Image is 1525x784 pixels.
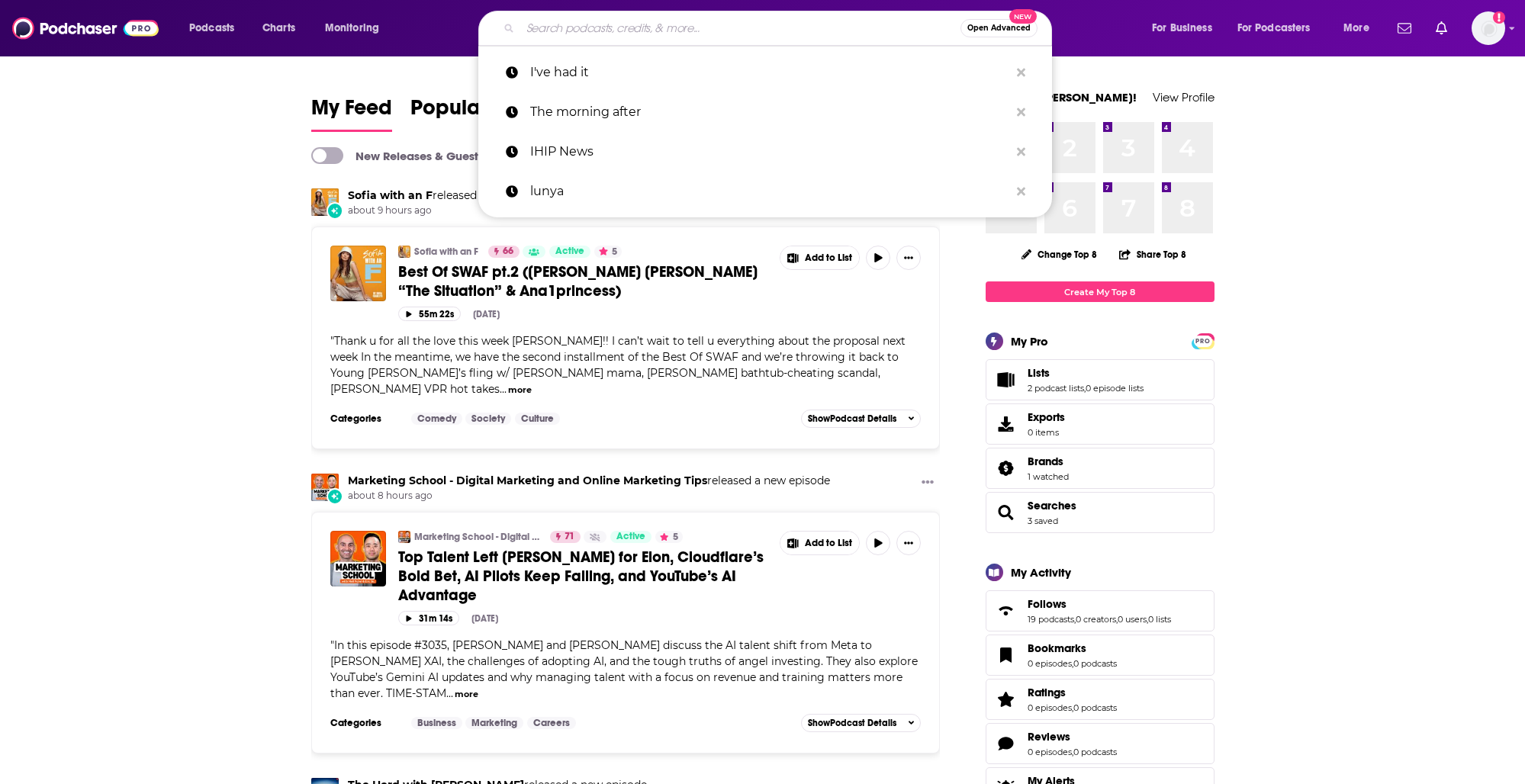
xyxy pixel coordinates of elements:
span: Add to List [805,252,852,264]
button: 55m 22s [398,307,461,321]
button: Share Top 8 [1118,239,1187,269]
a: Sofia with an F [348,188,433,202]
span: Active [555,244,584,259]
a: 0 episode lists [1086,383,1144,394]
span: Reviews [986,723,1215,764]
a: 3 saved [1028,516,1058,526]
p: IHIP News [530,132,1009,172]
span: ... [446,686,453,700]
a: Reviews [991,733,1021,754]
button: Show More Button [915,474,940,493]
span: Lists [986,359,1215,400]
button: more [455,688,478,701]
span: 71 [565,529,574,545]
button: Show More Button [780,246,860,269]
a: Society [465,413,511,425]
a: Podchaser - Follow, Share and Rate Podcasts [12,14,159,43]
button: 31m 14s [398,611,459,625]
span: Active [616,529,645,545]
span: 0 items [1028,427,1065,438]
a: Searches [991,502,1021,523]
button: Show More Button [896,531,921,555]
span: about 8 hours ago [348,490,830,503]
img: Top Talent Left Zuck for Elon, Cloudflare’s Bold Bet, AI Pilots Keep Failing, and YouTube’s AI Ad... [330,531,386,586]
a: Reviews [1028,730,1117,744]
span: More [1343,18,1369,39]
a: 66 [488,246,520,258]
a: 1 watched [1028,471,1069,482]
a: Sofia with an F [398,246,410,258]
span: , [1147,614,1148,625]
button: Change Top 8 [1012,245,1107,264]
span: Charts [262,18,295,39]
button: open menu [1227,16,1333,40]
button: open menu [1141,16,1231,40]
a: 0 episodes [1028,747,1072,757]
h3: released a new episode [348,188,555,203]
span: Lists [1028,366,1050,380]
span: Top Talent Left [PERSON_NAME] for Elon, Cloudflare’s Bold Bet, AI Pilots Keep Failing, and YouTub... [398,548,764,605]
button: Show More Button [780,532,860,554]
span: Thank u for all the love this week [PERSON_NAME]!! I can’t wait to tell u everything about the pr... [330,334,906,396]
button: ShowPodcast Details [801,714,922,732]
img: Sofia with an F [311,188,339,216]
a: 0 podcasts [1073,747,1117,757]
button: 5 [594,246,622,258]
a: IHIP News [478,132,1052,172]
span: Add to List [805,538,852,549]
a: Lists [1028,366,1144,380]
a: Business [411,717,462,729]
a: Ratings [1028,686,1117,699]
span: Show Podcast Details [808,413,896,424]
a: Searches [1028,499,1076,512]
p: lunya [530,172,1009,211]
a: Active [610,531,652,543]
button: Open AdvancedNew [960,19,1038,37]
a: 0 users [1118,614,1147,625]
a: Follows [1028,597,1171,611]
button: open menu [179,16,254,40]
a: lunya [478,172,1052,211]
span: Searches [986,492,1215,533]
a: 0 creators [1076,614,1116,625]
a: Show notifications dropdown [1391,15,1417,41]
span: New [1009,9,1037,24]
a: View Profile [1153,90,1215,104]
span: 66 [503,244,513,259]
span: My Feed [311,95,392,130]
a: 0 podcasts [1073,702,1117,713]
a: Careers [527,717,576,729]
p: The morning after [530,92,1009,132]
span: PRO [1194,336,1212,347]
span: about 9 hours ago [348,204,555,217]
button: 5 [655,531,683,543]
span: , [1084,383,1086,394]
a: Follows [991,600,1021,622]
a: 19 podcasts [1028,614,1074,625]
div: My Activity [1011,565,1071,580]
span: " [330,334,906,396]
div: [DATE] [471,613,498,624]
a: Active [549,246,590,258]
span: Show Podcast Details [808,718,896,728]
span: ... [500,382,507,396]
img: Marketing School - Digital Marketing and Online Marketing Tips [311,474,339,501]
span: Ratings [1028,686,1066,699]
a: Bookmarks [1028,641,1117,655]
span: Follows [986,590,1215,631]
span: Brands [986,448,1215,489]
a: 0 lists [1148,614,1171,625]
div: New Episode [327,202,343,219]
span: , [1072,702,1073,713]
span: Bookmarks [1028,641,1086,655]
span: Monitoring [325,18,379,39]
h3: Categories [330,717,399,729]
img: Best Of SWAF pt.2 (Addison Rae, Mike “The Situation” & Ana1princess) [330,246,386,301]
p: I've had it [530,53,1009,92]
a: New Releases & Guests Only [311,147,512,164]
a: 2 podcast lists [1028,383,1084,394]
a: Brands [1028,455,1069,468]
